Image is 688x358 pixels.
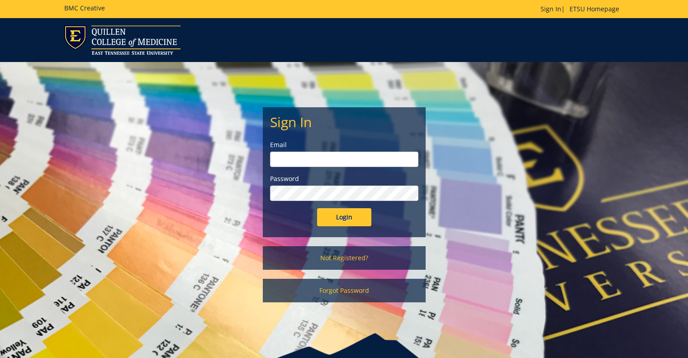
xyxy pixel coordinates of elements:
h5: BMC Creative [64,5,105,11]
label: Email [270,140,418,149]
a: Forgot Password [263,279,426,302]
a: Sign In [541,5,561,13]
a: ETSU Homepage [565,5,624,13]
label: Password [270,174,418,183]
img: ETSU logo [64,25,180,55]
h2: Sign In [270,115,418,129]
p: | [541,5,624,14]
input: Login [317,208,371,226]
a: Not Registered? [263,246,426,270]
